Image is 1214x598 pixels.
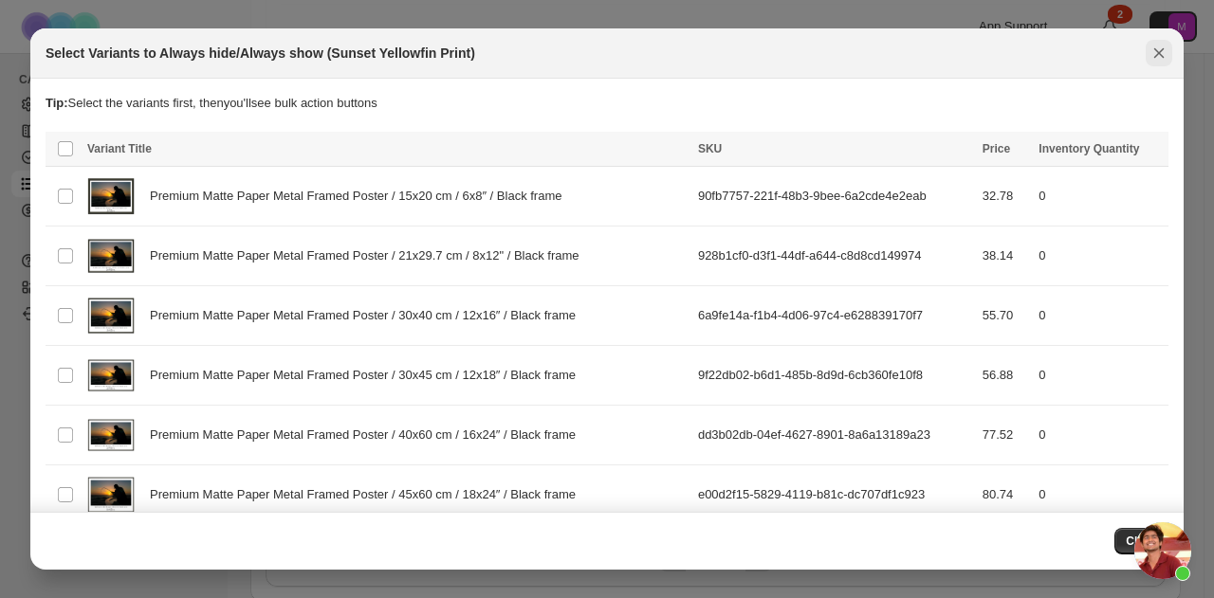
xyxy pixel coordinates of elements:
[46,94,1168,113] p: Select the variants first, then you'll see bulk action buttons
[150,306,586,325] span: Premium Matte Paper Metal Framed Poster / 30x40 cm / 12x16″ / Black frame
[1033,465,1168,525] td: 0
[46,44,475,63] h2: Select Variants to Always hide/Always show (Sunset Yellowfin Print)
[87,232,135,280] img: 8a2bdc0f-063d-4661-8bdc-a07fc6354b8c.webp
[977,227,1034,286] td: 38.14
[977,406,1034,465] td: 77.52
[150,426,586,444] span: Premium Matte Paper Metal Framed Poster / 40x60 cm / 16x24″ / Black frame
[977,346,1034,406] td: 56.88
[1033,286,1168,346] td: 0
[692,465,977,525] td: e00d2f15-5829-4119-b81c-dc707df1c923
[698,142,722,155] span: SKU
[1126,534,1157,549] span: Close
[977,286,1034,346] td: 55.70
[46,96,68,110] strong: Tip:
[1033,167,1168,227] td: 0
[692,227,977,286] td: 928b1cf0-d3f1-44df-a644-c8d8cd149974
[977,465,1034,525] td: 80.74
[87,292,135,339] img: fdb05640-572d-4135-b1c5-1659813b9368.webp
[692,346,977,406] td: 9f22db02-b6d1-485b-8d9d-6cb360fe10f8
[150,366,586,385] span: Premium Matte Paper Metal Framed Poster / 30x45 cm / 12x18″ / Black frame
[87,352,135,399] img: 20282616-b78c-4bda-bc5d-797b3a51f654.webp
[983,142,1010,155] span: Price
[1033,406,1168,465] td: 0
[1033,227,1168,286] td: 0
[1033,346,1168,406] td: 0
[150,187,572,206] span: Premium Matte Paper Metal Framed Poster / 15x20 cm / 6x8″ / Black frame
[150,485,586,504] span: Premium Matte Paper Metal Framed Poster / 45x60 cm / 18x24″ / Black frame
[692,167,977,227] td: 90fb7757-221f-48b3-9bee-6a2cde4e2eab
[1114,528,1168,554] button: Close
[1039,142,1139,155] span: Inventory Quantity
[1146,40,1172,66] button: Close
[692,286,977,346] td: 6a9fe14a-f1b4-4d06-97c4-e628839170f7
[87,471,135,518] img: 3ba837ab-10ef-4caf-83e7-59147f22c908.webp
[1134,522,1191,579] a: Open chat
[87,411,135,459] img: 19287b2d-cfe4-4bd6-9d3d-16d8940c5fed.webp
[87,142,152,155] span: Variant Title
[977,167,1034,227] td: 32.78
[150,246,589,265] span: Premium Matte Paper Metal Framed Poster / 21x29.7 cm / 8x12" / Black frame
[87,172,135,220] img: 5c2a6038-4d1d-425a-b699-916741724e9f.webp
[692,406,977,465] td: dd3b02db-04ef-4627-8901-8a6a13189a23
